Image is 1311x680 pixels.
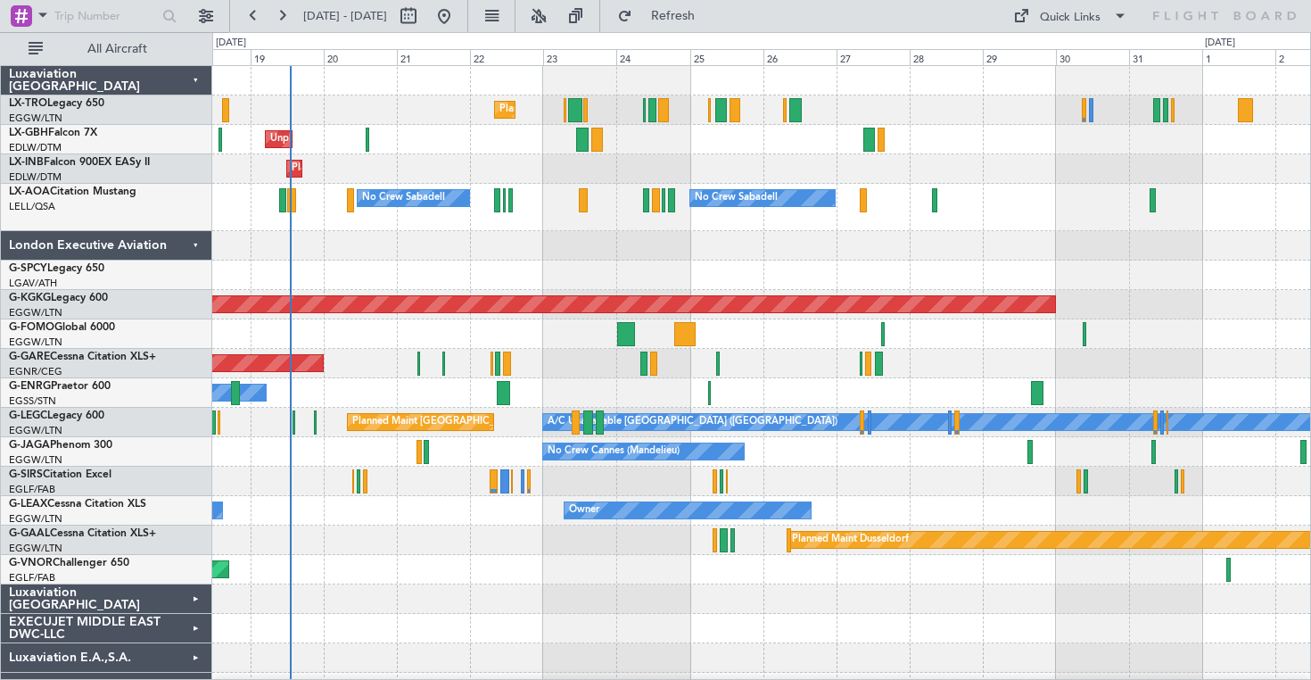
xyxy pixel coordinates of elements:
span: G-LEAX [9,499,47,510]
a: LX-TROLegacy 650 [9,98,104,109]
div: 26 [763,49,837,65]
div: Quick Links [1040,9,1101,27]
a: G-SIRSCitation Excel [9,469,111,480]
div: 23 [543,49,616,65]
button: Quick Links [1004,2,1136,30]
div: 25 [690,49,763,65]
a: EDLW/DTM [9,170,62,184]
a: EGLF/FAB [9,571,55,585]
a: EGGW/LTN [9,542,62,555]
span: G-JAGA [9,440,50,451]
a: LELL/QSA [9,200,55,213]
span: G-SPCY [9,263,47,274]
a: EGGW/LTN [9,112,62,125]
div: No Crew Sabadell [695,185,778,211]
a: G-LEAXCessna Citation XLS [9,499,146,510]
div: 19 [251,49,324,65]
a: EGGW/LTN [9,512,62,526]
a: EGGW/LTN [9,306,62,319]
div: 28 [910,49,983,65]
span: All Aircraft [46,43,188,55]
div: No Crew Sabadell [362,185,445,211]
div: 21 [397,49,470,65]
div: 18 [177,49,251,65]
div: 22 [470,49,543,65]
a: LGAV/ATH [9,277,57,290]
a: EGLF/FAB [9,483,55,496]
div: 24 [616,49,689,65]
span: G-SIRS [9,469,43,480]
a: G-VNORChallenger 650 [9,558,129,568]
div: Planned Maint [GEOGRAPHIC_DATA] ([GEOGRAPHIC_DATA]) [499,96,780,123]
div: Planned Maint [GEOGRAPHIC_DATA] ([GEOGRAPHIC_DATA]) [352,409,633,435]
div: [DATE] [216,36,246,51]
a: LX-GBHFalcon 7X [9,128,97,138]
div: Unplanned Maint [GEOGRAPHIC_DATA] ([GEOGRAPHIC_DATA]) [270,126,564,153]
a: G-JAGAPhenom 300 [9,440,112,451]
div: 20 [324,49,397,65]
span: G-ENRG [9,381,51,392]
a: EGGW/LTN [9,424,62,437]
span: G-KGKG [9,293,51,303]
span: G-GAAL [9,528,50,539]
a: EDLW/DTM [9,141,62,154]
div: Owner [569,497,599,524]
div: Planned Maint Geneva (Cointrin) [292,155,439,182]
div: 27 [837,49,910,65]
span: G-FOMO [9,322,54,333]
span: G-LEGC [9,410,47,421]
a: LX-INBFalcon 900EX EASy II [9,157,150,168]
span: LX-TRO [9,98,47,109]
a: EGNR/CEG [9,365,62,378]
span: [DATE] - [DATE] [303,8,387,24]
div: Planned Maint Dusseldorf [792,527,909,553]
button: All Aircraft [20,35,194,63]
a: G-SPCYLegacy 650 [9,263,104,274]
button: Refresh [609,2,716,30]
span: G-GARE [9,352,50,362]
div: [DATE] [1205,36,1235,51]
div: No Crew Cannes (Mandelieu) [548,438,680,465]
a: G-GAALCessna Citation XLS+ [9,528,156,539]
div: 30 [1056,49,1129,65]
a: G-FOMOGlobal 6000 [9,322,115,333]
div: 31 [1129,49,1202,65]
span: LX-GBH [9,128,48,138]
span: G-VNOR [9,558,53,568]
a: G-GARECessna Citation XLS+ [9,352,156,362]
a: LX-AOACitation Mustang [9,187,136,197]
a: G-KGKGLegacy 600 [9,293,108,303]
span: LX-INB [9,157,44,168]
a: EGGW/LTN [9,453,62,467]
a: G-LEGCLegacy 600 [9,410,104,421]
a: EGSS/STN [9,394,56,408]
div: 1 [1202,49,1275,65]
input: Trip Number [54,3,157,29]
span: LX-AOA [9,187,50,197]
div: 29 [983,49,1056,65]
a: EGGW/LTN [9,336,62,349]
div: A/C Unavailable [GEOGRAPHIC_DATA] ([GEOGRAPHIC_DATA]) [548,409,837,435]
a: G-ENRGPraetor 600 [9,381,111,392]
span: Refresh [636,10,711,22]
